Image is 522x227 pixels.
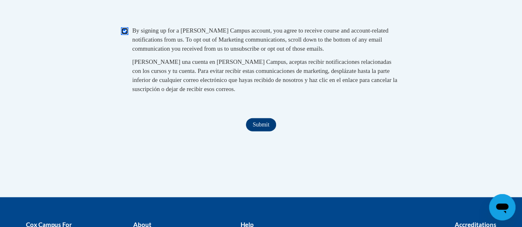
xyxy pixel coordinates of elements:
iframe: Button to launch messaging window [489,194,515,220]
input: Submit [246,118,276,131]
span: By signing up for a [PERSON_NAME] Campus account, you agree to receive course and account-related... [132,27,389,52]
span: [PERSON_NAME] una cuenta en [PERSON_NAME] Campus, aceptas recibir notificaciones relacionadas con... [132,59,397,92]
